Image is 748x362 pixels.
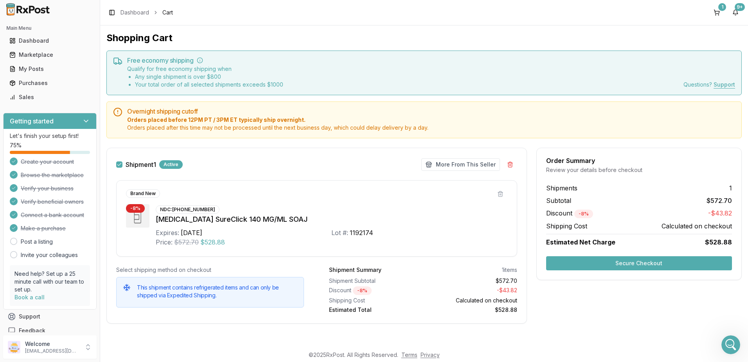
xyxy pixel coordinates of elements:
div: yes they will be able to ship [DATE] [13,235,110,243]
span: Cart [162,9,173,16]
div: Expires: [156,228,179,237]
div: Dashboard [9,37,90,45]
h5: This shipment contains refrigerated items and can only be shipped via Expedited Shipping. [137,284,297,299]
textarea: Message… [7,240,150,253]
div: So [MEDICAL_DATA] a pharmacy is going to message me about how many they have [DATE]. [MEDICAL_DAT... [6,62,128,125]
div: 1 [718,3,726,11]
a: Sales [6,90,93,104]
a: Marketplace [6,48,93,62]
div: LUIS says… [6,39,150,63]
div: both? [122,39,150,56]
div: Manuel says… [6,62,150,132]
div: Sales [9,93,90,101]
div: My Posts [9,65,90,73]
span: Make a purchase [21,224,66,232]
div: Calculated on checkout [426,297,517,304]
div: ok i will wait till [DATE] [81,26,144,34]
li: Any single shipment is over $ 800 [135,73,283,81]
span: $528.88 [705,237,732,247]
div: yes they will be able to ship [DATE] [6,230,116,247]
span: Create your account [21,158,74,166]
span: Verify your business [21,185,74,192]
div: Questions? [683,81,735,89]
div: Manuel says… [6,230,150,253]
div: Price: [156,237,173,247]
div: 1192174 [350,228,373,237]
nav: breadcrumb [120,9,173,16]
div: hey i ordered trelegy overnight can you check if they can ship it [DATE]? just folowing up on [ME... [28,183,150,223]
div: Close [137,3,151,17]
div: Lot #: [331,228,348,237]
span: $572.70 [707,196,732,205]
div: ok we will wait for both [DATE] [54,132,150,149]
div: ok we will wait for both [DATE] [60,136,144,144]
span: Orders placed after this time may not be processed until the next business day, which could delay... [127,124,735,132]
a: Purchases [6,76,93,90]
span: Shipments [546,183,577,193]
img: User avatar [8,341,20,353]
div: Thank you [115,154,144,162]
div: - $43.82 [426,286,517,295]
span: Calculated on checkout [662,221,732,231]
p: Welcome [25,340,79,348]
button: Support [3,310,97,324]
div: Brand New [126,189,160,198]
button: Sales [3,91,97,103]
span: Shipping Cost [546,221,587,231]
button: Purchases [3,77,97,89]
span: Orders placed before 12PM PT / 3PM ET typically ship overnight. [127,116,735,124]
div: [DATE] [6,173,150,183]
span: Verify beneficial owners [21,198,84,206]
h5: Free economy shipping [127,57,735,63]
div: Shipment Subtotal [329,277,420,285]
button: Home [122,3,137,18]
span: 75 % [10,141,22,149]
span: Estimated Net Charge [546,238,615,246]
button: Upload attachment [12,257,18,263]
p: Active [38,10,54,18]
div: hey i ordered trelegy overnight can you check if they can ship it [DATE]? just folowing up on [ME... [34,188,144,219]
iframe: Intercom live chat [721,335,740,354]
button: Marketplace [3,49,97,61]
img: Repatha SureClick 140 MG/ML SOAJ [126,204,149,228]
div: - 8 % [126,204,145,213]
p: Need help? Set up a 25 minute call with our team to set up. [14,270,85,293]
button: 1 [710,6,723,19]
img: Profile image for Manuel [22,4,35,17]
div: [MEDICAL_DATA] SureClick 140 MG/ML SOAJ [156,214,507,225]
span: Discount [546,209,593,217]
button: go back [5,3,20,18]
div: LUIS says… [6,132,150,150]
button: Secure Checkout [546,256,732,270]
div: 1 items [502,266,517,274]
div: LUIS says… [6,183,150,230]
div: ok i will wait till [DATE] [75,21,150,38]
span: -$43.82 [708,208,732,218]
a: Dashboard [6,34,93,48]
h1: Shopping Cart [106,32,742,44]
div: Discount [329,286,420,295]
button: Dashboard [3,34,97,47]
div: $572.70 [426,277,517,285]
span: Feedback [19,327,45,335]
a: My Posts [6,62,93,76]
div: LUIS says… [6,150,150,173]
button: Gif picker [37,257,43,263]
span: Subtotal [546,196,571,205]
div: Active [159,160,183,169]
button: Emoji picker [25,257,31,263]
div: both? [129,44,144,52]
div: Select shipping method on checkout [116,266,304,274]
a: Privacy [421,351,440,358]
img: RxPost Logo [3,3,53,16]
div: [DATE] [181,228,202,237]
button: My Posts [3,63,97,75]
div: Purchases [9,79,90,87]
div: Qualify for free economy shipping when [127,65,283,89]
h2: Main Menu [6,25,93,31]
div: Estimated Total [329,306,420,314]
div: Shipment Summary [329,266,381,274]
span: Connect a bank account [21,211,84,219]
h3: Getting started [10,116,54,126]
